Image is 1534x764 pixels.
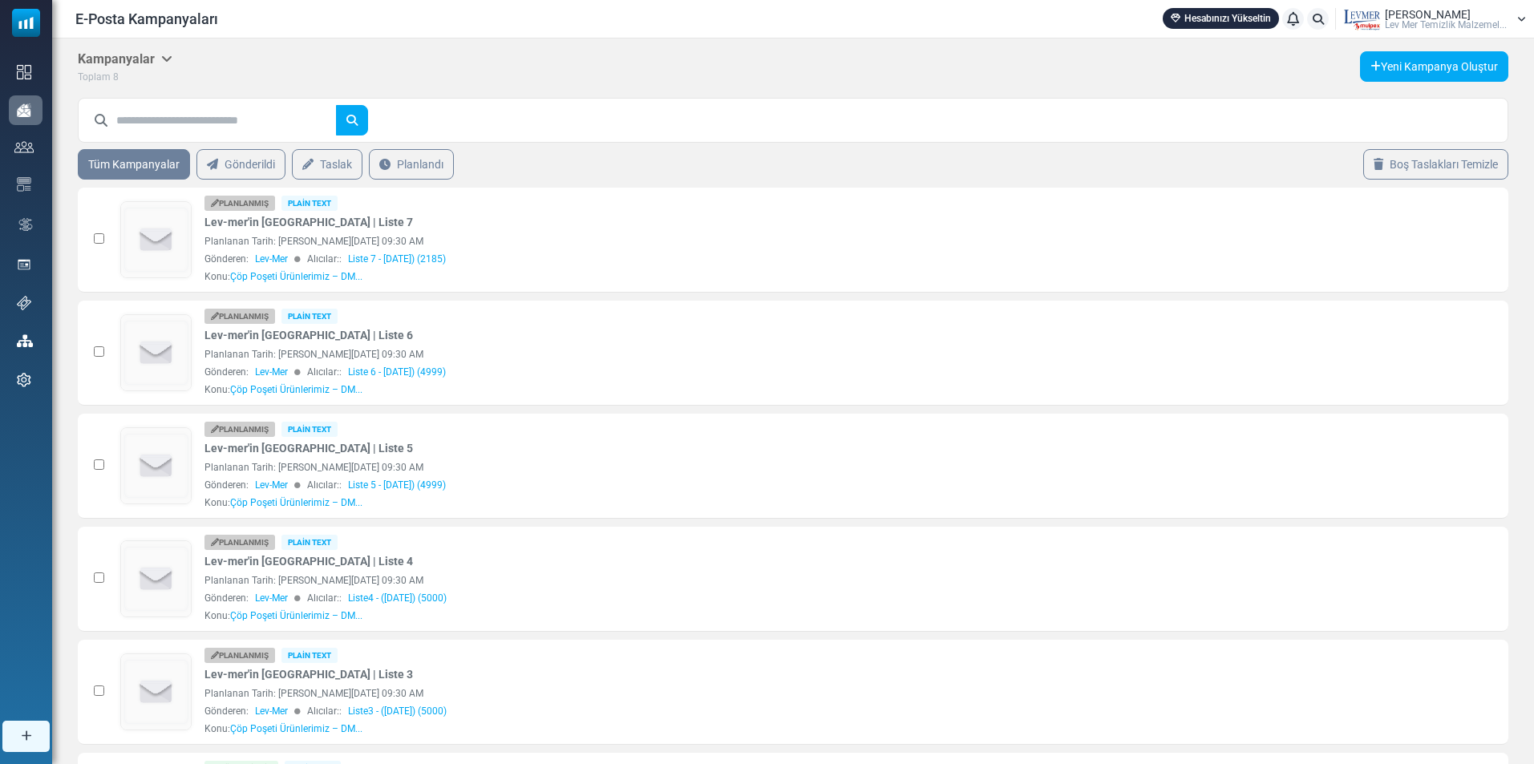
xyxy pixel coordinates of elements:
img: User Logo [1341,7,1381,31]
img: empty-draft-icon2.svg [121,315,191,390]
a: Planlandı [369,149,454,180]
a: Liste3 - ([DATE]) (5000) [348,704,447,718]
a: Boş Taslakları Temizle [1363,149,1508,180]
span: Lev-Mer [255,704,288,718]
div: Planlanan Tarih: [PERSON_NAME][DATE] 09:30 AM [204,234,1318,249]
a: Lev-mer'in [GEOGRAPHIC_DATA] | Liste 3 [204,666,413,683]
span: Lev-Mer [255,365,288,379]
div: Gönderen: Alıcılar:: [204,591,1318,605]
a: Yeni Kampanya Oluştur [1360,51,1508,82]
span: Çöp Poşeti Ürünlerimiz – DM... [230,271,362,282]
span: Lev-Mer [255,591,288,605]
div: Konu: [204,269,362,284]
div: Planlanmış [204,196,275,211]
div: Planlanan Tarih: [PERSON_NAME][DATE] 09:30 AM [204,686,1318,701]
div: Konu: [204,495,362,510]
div: Plain Text [281,648,338,663]
span: Lev Mer Temi̇zli̇k Malzemel... [1385,20,1507,30]
a: Lev-mer'in [GEOGRAPHIC_DATA] | Liste 7 [204,214,413,231]
div: Planlanmış [204,648,275,663]
div: Gönderen: Alıcılar:: [204,478,1318,492]
div: Gönderen: Alıcılar:: [204,365,1318,379]
a: Lev-mer'in [GEOGRAPHIC_DATA] | Liste 5 [204,440,413,457]
div: Gönderen: Alıcılar:: [204,704,1318,718]
span: Çöp Poşeti Ürünlerimiz – DM... [230,384,362,395]
div: Konu: [204,608,362,623]
a: Liste4 - ([DATE]) (5000) [348,591,447,605]
span: 8 [113,71,119,83]
a: Liste 6 - [DATE]) (4999) [348,365,446,379]
img: landing_pages.svg [17,257,31,272]
a: Taslak [292,149,362,180]
span: Lev-Mer [255,478,288,492]
img: email-templates-icon.svg [17,177,31,192]
span: Çöp Poşeti Ürünlerimiz – DM... [230,723,362,734]
img: empty-draft-icon2.svg [121,541,191,616]
img: mailsoftly_icon_blue_white.svg [12,9,40,37]
a: Tüm Kampanyalar [78,149,190,180]
a: Gönderildi [196,149,285,180]
div: Gönderen: Alıcılar:: [204,252,1318,266]
span: [PERSON_NAME] [1385,9,1471,20]
a: User Logo [PERSON_NAME] Lev Mer Temi̇zli̇k Malzemel... [1341,7,1526,31]
span: Çöp Poşeti Ürünlerimiz – DM... [230,497,362,508]
img: workflow.svg [17,216,34,234]
img: support-icon.svg [17,296,31,310]
a: Hesabınızı Yükseltin [1163,8,1279,29]
div: Planlanan Tarih: [PERSON_NAME][DATE] 09:30 AM [204,460,1318,475]
div: Planlanmış [204,422,275,437]
a: Lev-mer'in [GEOGRAPHIC_DATA] | Liste 6 [204,327,413,344]
div: Plain Text [281,309,338,324]
img: contacts-icon.svg [14,141,34,152]
div: Plain Text [281,535,338,550]
img: dashboard-icon.svg [17,65,31,79]
div: Konu: [204,382,362,397]
img: empty-draft-icon2.svg [121,654,191,730]
a: Liste 5 - [DATE]) (4999) [348,478,446,492]
h5: Kampanyalar [78,51,172,67]
span: Toplam [78,71,111,83]
div: Plain Text [281,196,338,211]
a: Lev-mer'in [GEOGRAPHIC_DATA] | Liste 4 [204,553,413,570]
span: Çöp Poşeti Ürünlerimiz – DM... [230,610,362,621]
div: Planlanmış [204,535,275,550]
div: Planlanan Tarih: [PERSON_NAME][DATE] 09:30 AM [204,347,1318,362]
div: Plain Text [281,422,338,437]
div: Planlanan Tarih: [PERSON_NAME][DATE] 09:30 AM [204,573,1318,588]
img: campaigns-icon-active.png [17,103,31,117]
span: Lev-Mer [255,252,288,266]
span: E-Posta Kampanyaları [75,8,218,30]
img: settings-icon.svg [17,373,31,387]
img: empty-draft-icon2.svg [121,202,191,277]
a: Liste 7 - [DATE]) (2185) [348,252,446,266]
img: empty-draft-icon2.svg [121,428,191,503]
div: Planlanmış [204,309,275,324]
div: Konu: [204,722,362,736]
